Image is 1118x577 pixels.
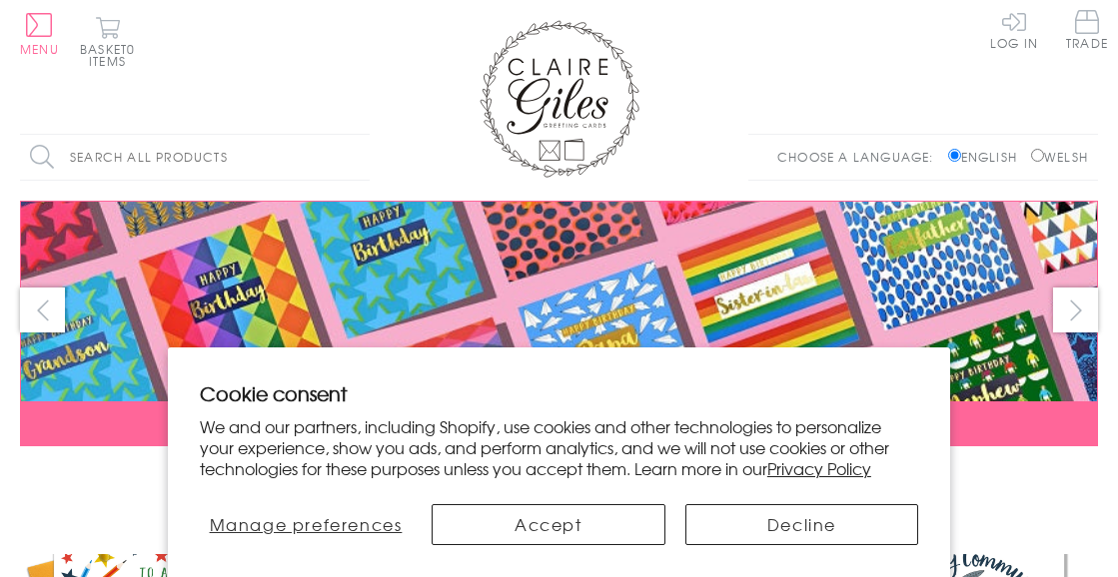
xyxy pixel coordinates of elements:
[777,148,944,166] p: Choose a language:
[1053,288,1098,332] button: next
[1066,10,1108,53] a: Trade
[200,504,412,545] button: Manage preferences
[1066,10,1108,49] span: Trade
[20,288,65,332] button: prev
[480,20,639,178] img: Claire Giles Greetings Cards
[432,504,665,545] button: Accept
[210,512,403,536] span: Manage preferences
[990,10,1038,49] a: Log In
[200,416,918,478] p: We and our partners, including Shopify, use cookies and other technologies to personalize your ex...
[1031,149,1044,162] input: Welsh
[20,40,59,58] span: Menu
[685,504,919,545] button: Decline
[948,148,1027,166] label: English
[767,456,871,480] a: Privacy Policy
[89,40,135,70] span: 0 items
[80,16,135,67] button: Basket0 items
[200,379,918,407] h2: Cookie consent
[20,135,370,180] input: Search all products
[20,13,59,55] button: Menu
[948,149,961,162] input: English
[20,461,1098,492] div: Carousel Pagination
[350,135,370,180] input: Search
[1031,148,1088,166] label: Welsh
